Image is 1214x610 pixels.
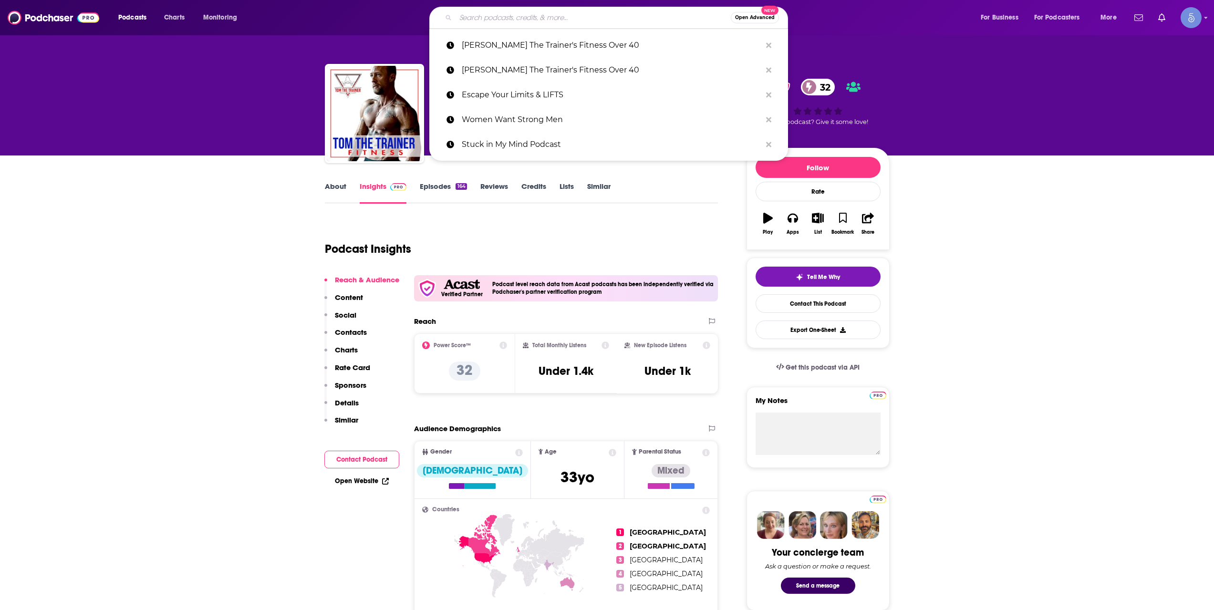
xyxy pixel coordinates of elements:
p: Sponsors [335,381,366,390]
button: Similar [324,415,358,433]
h3: Under 1.4k [539,364,593,378]
p: Escape Your Limits & LIFTS [462,83,761,107]
button: Charts [324,345,358,363]
button: Export One-Sheet [756,321,881,339]
span: 1 [616,528,624,536]
div: Share [861,229,874,235]
div: verified Badge32Good podcast? Give it some love! [747,72,890,132]
span: Age [545,449,557,455]
a: Women Want Strong Men [429,107,788,132]
span: Charts [164,11,185,24]
button: Apps [780,207,805,241]
span: 5 [616,584,624,591]
span: Good podcast? Give it some love! [768,118,868,125]
span: Countries [432,507,459,513]
a: Pro website [870,390,886,399]
p: Stuck in My Mind Podcast [462,132,761,157]
span: 32 [810,79,835,95]
h2: Audience Demographics [414,424,501,433]
p: Charts [335,345,358,354]
span: Logged in as Spiral5-G1 [1181,7,1202,28]
span: 3 [616,556,624,564]
button: Send a message [781,578,855,594]
a: Show notifications dropdown [1154,10,1169,26]
a: Get this podcast via API [768,356,868,379]
img: Barbara Profile [789,511,816,539]
button: Show profile menu [1181,7,1202,28]
p: Social [335,310,356,320]
img: Podchaser Pro [390,183,407,191]
div: List [814,229,822,235]
button: Social [324,310,356,328]
a: Credits [521,182,546,204]
button: Rate Card [324,363,370,381]
h2: Power Score™ [434,342,471,349]
p: Women Want Strong Men [462,107,761,132]
button: List [805,207,830,241]
img: Podchaser Pro [870,496,886,503]
a: Contact This Podcast [756,294,881,313]
button: Reach & Audience [324,275,399,293]
a: [GEOGRAPHIC_DATA] [630,569,703,578]
h4: Podcast level reach data from Acast podcasts has been independently verified via Podchaser's part... [492,281,715,295]
span: Parental Status [639,449,681,455]
button: Open AdvancedNew [731,12,779,23]
a: [DEMOGRAPHIC_DATA] [417,464,528,489]
a: [GEOGRAPHIC_DATA] [630,556,703,564]
span: 4 [616,570,624,578]
div: Mixed [652,464,690,477]
span: 2 [616,542,624,550]
button: Contact Podcast [324,451,399,468]
img: Sydney Profile [757,511,785,539]
span: Podcasts [118,11,146,24]
a: Similar [587,182,611,204]
button: open menu [1094,10,1129,25]
button: Play [756,207,780,241]
a: Show notifications dropdown [1131,10,1147,26]
button: open menu [112,10,159,25]
h3: Under 1k [644,364,691,378]
a: Pro website [870,494,886,503]
a: Mixed [648,464,695,489]
div: Apps [787,229,799,235]
button: open menu [974,10,1030,25]
img: verfied icon [418,279,436,298]
span: New [761,6,778,15]
span: For Podcasters [1034,11,1080,24]
a: Tom The Trainer's Fitness Over 40 [327,66,422,161]
button: Content [324,293,363,310]
button: Contacts [324,328,367,345]
div: Rate [756,182,881,201]
a: 32 [801,79,835,95]
span: For Business [981,11,1018,24]
h1: Podcast Insights [325,242,411,256]
a: InsightsPodchaser Pro [360,182,407,204]
p: Reach & Audience [335,275,399,284]
input: Search podcasts, credits, & more... [456,10,731,25]
img: Podchaser - Follow, Share and Rate Podcasts [8,9,99,27]
p: Similar [335,415,358,424]
p: Contacts [335,328,367,337]
button: Bookmark [830,207,855,241]
button: Details [324,398,359,416]
img: Jules Profile [820,511,848,539]
img: Jon Profile [851,511,879,539]
a: [PERSON_NAME] The Trainer's Fitness Over 40 [429,33,788,58]
span: Get this podcast via API [786,363,860,372]
a: [GEOGRAPHIC_DATA] [630,528,706,537]
div: Search podcasts, credits, & more... [438,7,797,29]
a: Charts [158,10,190,25]
button: open menu [1028,10,1094,25]
button: Follow [756,157,881,178]
div: Ask a question or make a request. [765,562,871,570]
span: Gender [430,449,452,455]
div: Your concierge team [772,547,864,558]
h2: Total Monthly Listens [532,342,586,349]
span: More [1100,11,1117,24]
div: Bookmark [831,229,854,235]
div: Play [763,229,773,235]
span: Monitoring [203,11,237,24]
a: Stuck in My Mind Podcast [429,132,788,157]
div: [DEMOGRAPHIC_DATA] [417,464,528,477]
h2: Reach [414,317,436,326]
